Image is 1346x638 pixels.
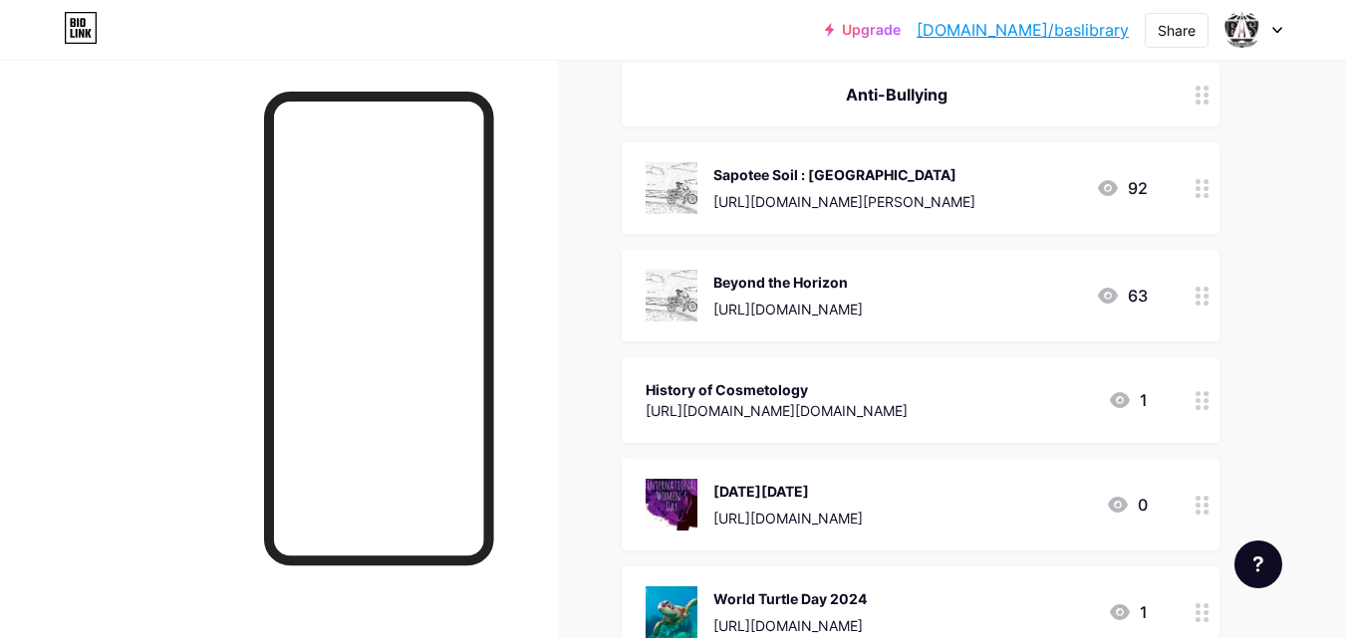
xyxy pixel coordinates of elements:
div: 1 [1108,388,1148,412]
div: Beyond the Horizon [713,272,863,293]
div: 0 [1106,493,1148,517]
div: 92 [1096,176,1148,200]
img: World Turtle Day 2024 [646,586,697,638]
img: International Women's Day [646,479,697,531]
img: basslibrary [1223,11,1261,49]
div: Share [1158,20,1196,41]
img: Beyond the Horizon [646,270,697,321]
div: [URL][DOMAIN_NAME] [713,508,863,529]
a: [DOMAIN_NAME]/baslibrary [917,18,1129,42]
div: 63 [1096,284,1148,308]
img: Sapotee Soil : Waterloo [646,162,697,214]
div: [URL][DOMAIN_NAME][DOMAIN_NAME] [646,400,908,421]
div: [URL][DOMAIN_NAME][PERSON_NAME] [713,191,975,212]
div: 1 [1108,600,1148,624]
div: World Turtle Day 2024 [713,588,867,609]
div: [URL][DOMAIN_NAME] [713,615,867,636]
div: Sapotee Soil : [GEOGRAPHIC_DATA] [713,164,975,185]
div: [URL][DOMAIN_NAME] [713,299,863,319]
a: Upgrade [825,22,901,38]
div: History of Cosmetology [646,379,908,400]
div: [DATE][DATE] [713,481,863,502]
div: Anti-Bullying [646,83,1148,106]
